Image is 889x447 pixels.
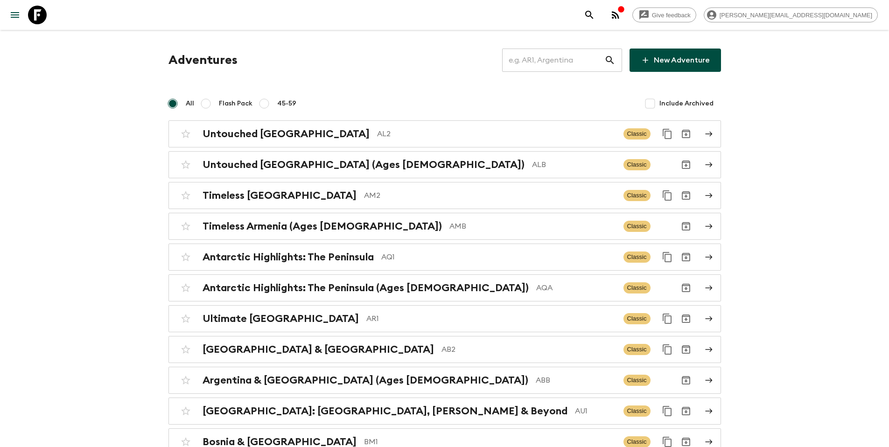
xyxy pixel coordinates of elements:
p: AU1 [575,405,616,417]
a: Ultimate [GEOGRAPHIC_DATA]AR1ClassicDuplicate for 45-59Archive [168,305,721,332]
button: Archive [677,217,695,236]
p: AQA [536,282,616,293]
span: Classic [623,405,651,417]
span: 45-59 [277,99,296,108]
button: Archive [677,371,695,390]
span: Classic [623,282,651,293]
input: e.g. AR1, Argentina [502,47,604,73]
button: Archive [677,279,695,297]
h2: Untouched [GEOGRAPHIC_DATA] (Ages [DEMOGRAPHIC_DATA]) [203,159,525,171]
button: Duplicate for 45-59 [658,248,677,266]
h2: Antarctic Highlights: The Peninsula (Ages [DEMOGRAPHIC_DATA]) [203,282,529,294]
p: AMB [449,221,616,232]
button: Archive [677,125,695,143]
span: Classic [623,159,651,170]
h2: Timeless [GEOGRAPHIC_DATA] [203,189,357,202]
a: Timeless [GEOGRAPHIC_DATA]AM2ClassicDuplicate for 45-59Archive [168,182,721,209]
a: Argentina & [GEOGRAPHIC_DATA] (Ages [DEMOGRAPHIC_DATA])ABBClassicArchive [168,367,721,394]
h2: Untouched [GEOGRAPHIC_DATA] [203,128,370,140]
a: Antarctic Highlights: The Peninsula (Ages [DEMOGRAPHIC_DATA])AQAClassicArchive [168,274,721,301]
span: Classic [623,344,651,355]
button: Archive [677,402,695,420]
button: Archive [677,309,695,328]
button: Duplicate for 45-59 [658,309,677,328]
div: [PERSON_NAME][EMAIL_ADDRESS][DOMAIN_NAME] [704,7,878,22]
span: Classic [623,128,651,140]
a: Untouched [GEOGRAPHIC_DATA] (Ages [DEMOGRAPHIC_DATA])ALBClassicArchive [168,151,721,178]
button: menu [6,6,24,24]
p: AR1 [366,313,616,324]
p: ALB [532,159,616,170]
button: search adventures [580,6,599,24]
p: AB2 [441,344,616,355]
span: Give feedback [647,12,696,19]
span: [PERSON_NAME][EMAIL_ADDRESS][DOMAIN_NAME] [714,12,877,19]
span: Include Archived [659,99,714,108]
h2: Antarctic Highlights: The Peninsula [203,251,374,263]
span: Classic [623,313,651,324]
a: New Adventure [630,49,721,72]
a: [GEOGRAPHIC_DATA]: [GEOGRAPHIC_DATA], [PERSON_NAME] & BeyondAU1ClassicDuplicate for 45-59Archive [168,398,721,425]
button: Archive [677,340,695,359]
a: Timeless Armenia (Ages [DEMOGRAPHIC_DATA])AMBClassicArchive [168,213,721,240]
button: Archive [677,186,695,205]
a: [GEOGRAPHIC_DATA] & [GEOGRAPHIC_DATA]AB2ClassicDuplicate for 45-59Archive [168,336,721,363]
button: Duplicate for 45-59 [658,402,677,420]
h2: [GEOGRAPHIC_DATA] & [GEOGRAPHIC_DATA] [203,343,434,356]
span: Classic [623,251,651,263]
span: All [186,99,194,108]
p: ABB [536,375,616,386]
a: Give feedback [632,7,696,22]
p: AM2 [364,190,616,201]
button: Duplicate for 45-59 [658,125,677,143]
span: Classic [623,221,651,232]
a: Untouched [GEOGRAPHIC_DATA]AL2ClassicDuplicate for 45-59Archive [168,120,721,147]
button: Duplicate for 45-59 [658,186,677,205]
button: Duplicate for 45-59 [658,340,677,359]
span: Classic [623,190,651,201]
span: Flash Pack [219,99,252,108]
h1: Adventures [168,51,238,70]
a: Antarctic Highlights: The PeninsulaAQ1ClassicDuplicate for 45-59Archive [168,244,721,271]
button: Archive [677,248,695,266]
button: Archive [677,155,695,174]
h2: Ultimate [GEOGRAPHIC_DATA] [203,313,359,325]
p: AQ1 [381,251,616,263]
span: Classic [623,375,651,386]
h2: Timeless Armenia (Ages [DEMOGRAPHIC_DATA]) [203,220,442,232]
p: AL2 [377,128,616,140]
h2: Argentina & [GEOGRAPHIC_DATA] (Ages [DEMOGRAPHIC_DATA]) [203,374,528,386]
h2: [GEOGRAPHIC_DATA]: [GEOGRAPHIC_DATA], [PERSON_NAME] & Beyond [203,405,567,417]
